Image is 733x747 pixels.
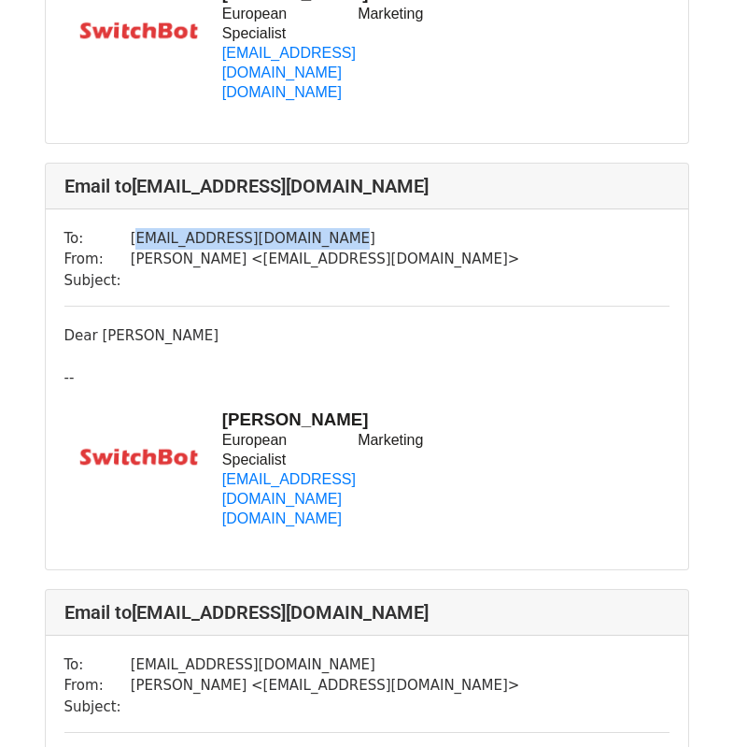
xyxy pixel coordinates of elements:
[64,270,131,292] td: Subject:
[131,228,520,250] td: [EMAIL_ADDRESS][DOMAIN_NAME]
[64,675,131,697] td: From:
[222,510,342,526] a: [DOMAIN_NAME]
[64,249,131,270] td: From:
[131,249,520,270] td: [PERSON_NAME] < [EMAIL_ADDRESS][DOMAIN_NAME] >
[64,228,131,250] td: To:
[64,697,131,718] td: Subject:
[71,442,209,474] img: AIorK4zAkB9Hy3I2wjuE9c94m1Rjp9571_gVwkuTkR_sCOfqJlSi2WfLw498fQyfoBKsZGrVv2vOsQ9S_3KU
[640,657,733,747] iframe: Chat Widget
[222,84,342,100] a: [DOMAIN_NAME]
[64,175,670,197] h4: Email to [EMAIL_ADDRESS][DOMAIN_NAME]
[64,601,670,624] h4: Email to [EMAIL_ADDRESS][DOMAIN_NAME]
[131,675,520,697] td: [PERSON_NAME] < [EMAIL_ADDRESS][DOMAIN_NAME] >
[640,657,733,747] div: 聊天小组件
[222,471,356,507] a: [EMAIL_ADDRESS][DOMAIN_NAME]
[222,432,424,467] span: European Marketing Specialist
[64,325,670,347] div: Dear [PERSON_NAME]
[222,6,424,41] span: European Marketing Specialist
[222,45,356,80] a: [EMAIL_ADDRESS][DOMAIN_NAME]
[222,409,369,429] b: [PERSON_NAME]
[64,369,75,386] span: --
[71,16,209,48] img: AIorK4zAkB9Hy3I2wjuE9c94m1Rjp9571_gVwkuTkR_sCOfqJlSi2WfLw498fQyfoBKsZGrVv2vOsQ9S_3KU
[64,654,131,676] td: To:
[131,654,520,676] td: [EMAIL_ADDRESS][DOMAIN_NAME]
